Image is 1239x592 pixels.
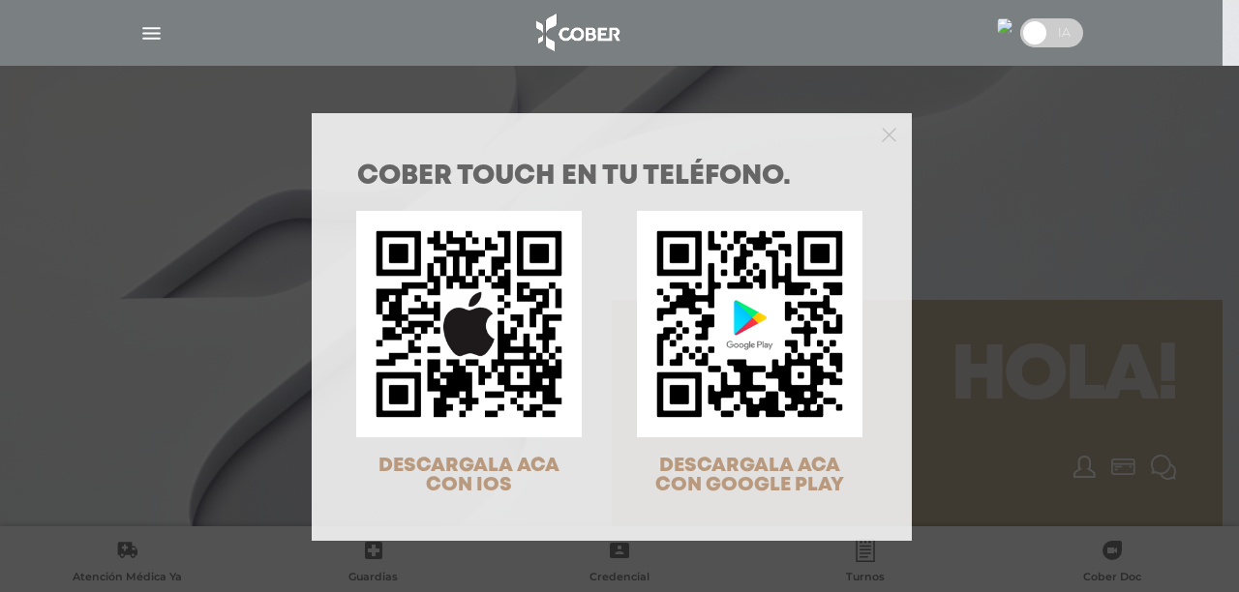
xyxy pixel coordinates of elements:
span: DESCARGALA ACA CON IOS [378,457,559,494]
button: Close [882,125,896,142]
span: DESCARGALA ACA CON GOOGLE PLAY [655,457,844,494]
img: qr-code [356,211,582,436]
h1: COBER TOUCH en tu teléfono. [357,163,866,191]
img: qr-code [637,211,862,436]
